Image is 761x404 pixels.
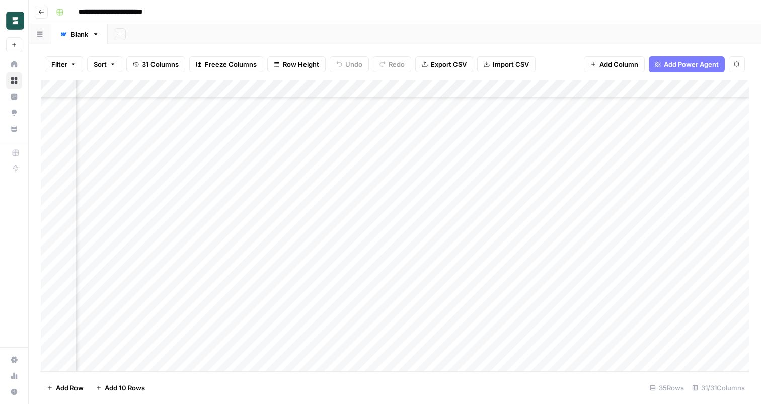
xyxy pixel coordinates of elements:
button: Filter [45,56,83,72]
span: Row Height [283,59,319,69]
span: Add Power Agent [664,59,719,69]
button: Row Height [267,56,326,72]
button: Redo [373,56,411,72]
button: Add Column [584,56,645,72]
button: Add 10 Rows [90,380,151,396]
div: 31/31 Columns [688,380,749,396]
span: Filter [51,59,67,69]
a: Blank [51,24,108,44]
span: Add 10 Rows [105,383,145,393]
div: Blank [71,29,88,39]
button: Undo [330,56,369,72]
a: Home [6,56,22,72]
button: Freeze Columns [189,56,263,72]
img: Borderless Logo [6,12,24,30]
a: Settings [6,352,22,368]
a: Browse [6,72,22,89]
span: Import CSV [493,59,529,69]
span: Add Row [56,383,84,393]
a: Your Data [6,121,22,137]
a: Opportunities [6,105,22,121]
span: Redo [389,59,405,69]
span: Freeze Columns [205,59,257,69]
button: Workspace: Borderless [6,8,22,33]
span: Add Column [599,59,638,69]
button: Export CSV [415,56,473,72]
div: 35 Rows [646,380,688,396]
span: Export CSV [431,59,467,69]
a: Insights [6,89,22,105]
button: Add Row [41,380,90,396]
button: Add Power Agent [649,56,725,72]
span: 31 Columns [142,59,179,69]
span: Sort [94,59,107,69]
button: Sort [87,56,122,72]
button: Import CSV [477,56,536,72]
span: Undo [345,59,362,69]
button: 31 Columns [126,56,185,72]
button: Help + Support [6,384,22,400]
a: Usage [6,368,22,384]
